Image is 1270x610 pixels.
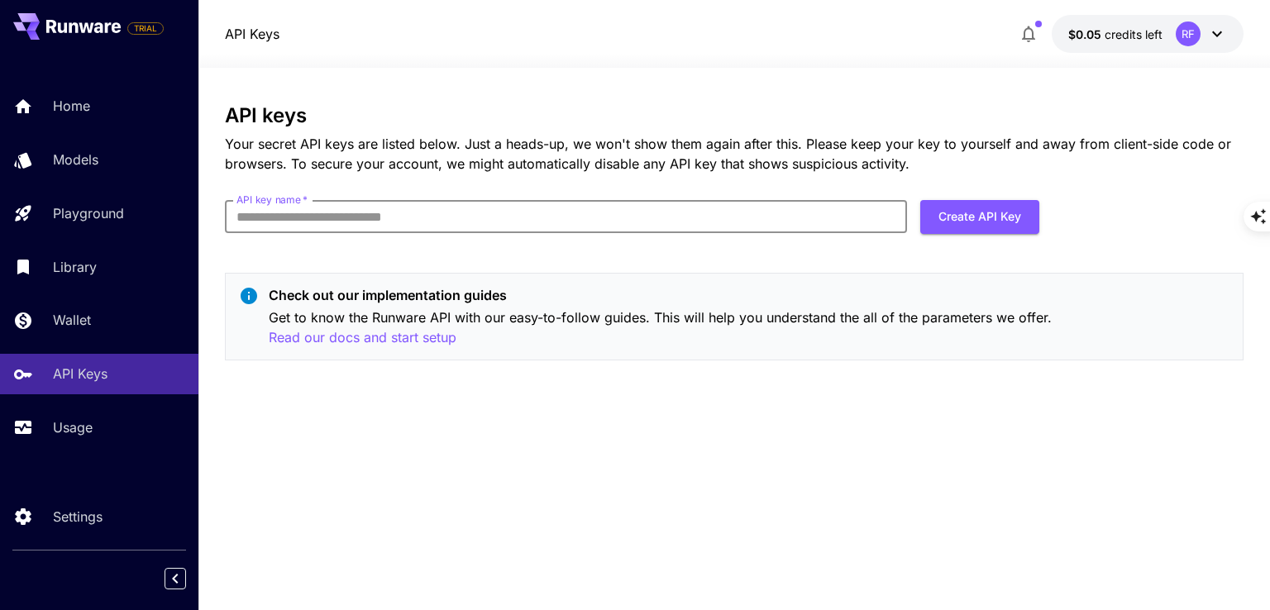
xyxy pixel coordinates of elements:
[53,203,124,223] p: Playground
[165,568,186,589] button: Collapse sidebar
[53,257,97,277] p: Library
[53,364,107,384] p: API Keys
[269,327,456,348] button: Read our docs and start setup
[269,285,1229,305] p: Check out our implementation guides
[225,134,1243,174] p: Your secret API keys are listed below. Just a heads-up, we won't show them again after this. Plea...
[1052,15,1244,53] button: $0.05RF
[53,150,98,169] p: Models
[225,104,1243,127] h3: API keys
[269,307,1229,348] p: Get to know the Runware API with our easy-to-follow guides. This will help you understand the all...
[225,24,279,44] a: API Keys
[53,96,90,116] p: Home
[236,193,308,207] label: API key name
[177,564,198,593] div: Collapse sidebar
[1068,27,1105,41] span: $0.05
[920,200,1039,234] button: Create API Key
[1105,27,1163,41] span: credits left
[1068,26,1163,43] div: $0.05
[128,22,163,35] span: TRIAL
[53,310,91,330] p: Wallet
[53,507,103,527] p: Settings
[1176,21,1201,46] div: RF
[53,417,93,437] p: Usage
[225,24,279,44] nav: breadcrumb
[127,18,164,38] span: Add your payment card to enable full platform functionality.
